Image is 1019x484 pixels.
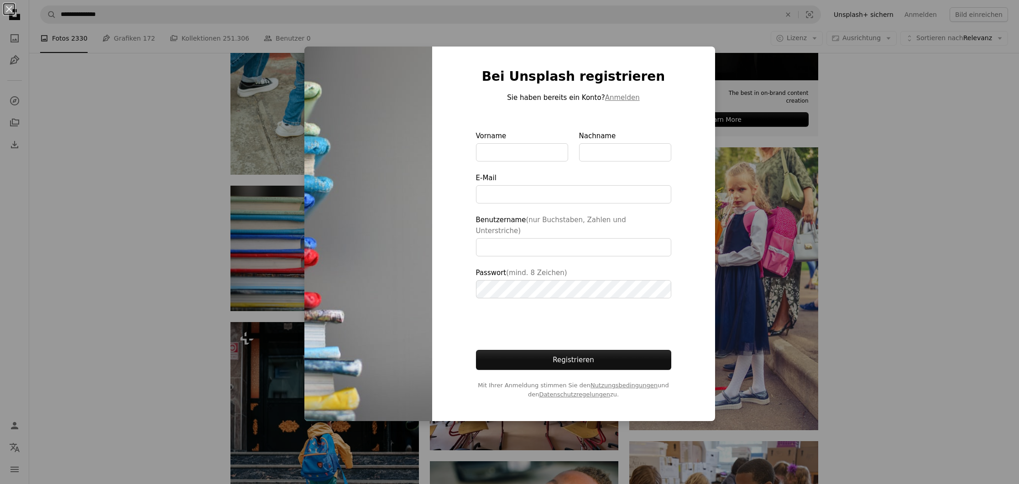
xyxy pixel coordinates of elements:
label: Benutzername [476,214,671,256]
h1: Bei Unsplash registrieren [476,68,671,85]
span: Mit Ihrer Anmeldung stimmen Sie den und den zu. [476,381,671,399]
span: (nur Buchstaben, Zahlen und Unterstriche) [476,216,626,235]
button: Registrieren [476,350,671,370]
label: E-Mail [476,172,671,203]
span: (mind. 8 Zeichen) [506,269,567,277]
button: Anmelden [605,92,640,103]
a: Nutzungsbedingungen [590,382,658,389]
p: Sie haben bereits ein Konto? [476,92,671,103]
label: Passwort [476,267,671,298]
img: photo-1497633762265-9d179a990aa6 [304,47,432,421]
input: Benutzername(nur Buchstaben, Zahlen und Unterstriche) [476,238,671,256]
input: Vorname [476,143,568,161]
input: Nachname [579,143,671,161]
input: E-Mail [476,185,671,203]
a: Datenschutzregelungen [539,391,610,398]
label: Nachname [579,130,671,161]
label: Vorname [476,130,568,161]
input: Passwort(mind. 8 Zeichen) [476,280,671,298]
